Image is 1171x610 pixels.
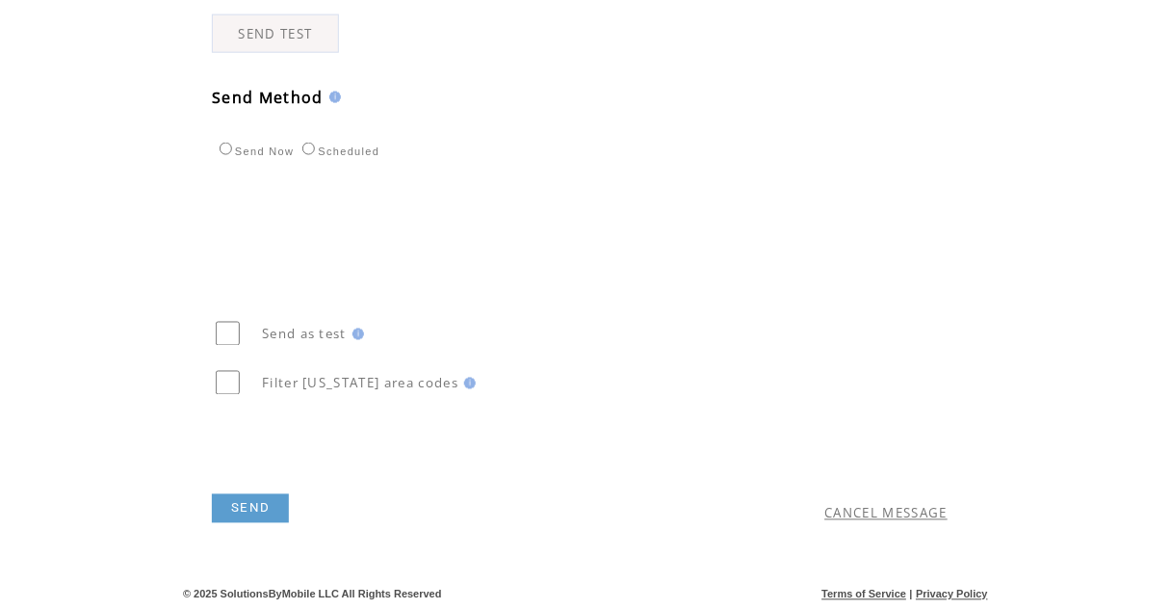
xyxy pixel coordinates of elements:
input: Send Now [220,143,232,155]
span: © 2025 SolutionsByMobile LLC All Rights Reserved [183,589,442,600]
img: help.gif [458,378,476,389]
span: Send as test [262,326,347,343]
img: help.gif [347,329,364,340]
a: CANCEL MESSAGE [825,505,949,522]
a: SEND TEST [212,14,339,53]
span: | [910,589,913,600]
label: Scheduled [298,146,379,157]
span: Send Method [212,87,324,108]
img: help.gif [324,92,341,103]
a: Terms of Service [822,589,907,600]
input: Scheduled [302,143,315,155]
a: SEND [212,494,289,523]
label: Send Now [215,146,294,157]
a: Privacy Policy [916,589,988,600]
span: Filter [US_STATE] area codes [262,375,458,392]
